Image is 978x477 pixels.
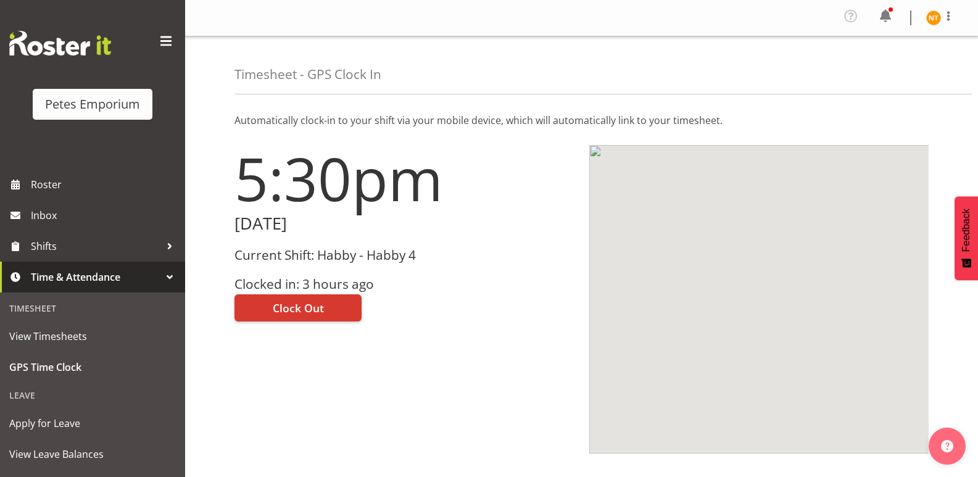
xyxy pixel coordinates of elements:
h2: [DATE] [234,214,574,233]
span: GPS Time Clock [9,358,176,376]
span: Feedback [961,209,972,252]
img: Rosterit website logo [9,31,111,56]
div: Petes Emporium [45,95,140,114]
a: View Timesheets [3,321,182,352]
h3: Clocked in: 3 hours ago [234,277,574,291]
span: View Timesheets [9,327,176,346]
span: Clock Out [273,300,324,316]
span: Time & Attendance [31,268,160,286]
button: Feedback - Show survey [955,196,978,280]
h1: 5:30pm [234,145,574,212]
img: nicole-thomson8388.jpg [926,10,941,25]
a: Apply for Leave [3,408,182,439]
span: View Leave Balances [9,445,176,463]
div: Timesheet [3,296,182,321]
a: GPS Time Clock [3,352,182,383]
span: Shifts [31,237,160,255]
img: help-xxl-2.png [941,440,953,452]
h4: Timesheet - GPS Clock In [234,67,381,81]
span: Inbox [31,206,179,225]
span: Roster [31,175,179,194]
p: Automatically clock-in to your shift via your mobile device, which will automatically link to you... [234,113,929,128]
div: Leave [3,383,182,408]
a: View Leave Balances [3,439,182,470]
button: Clock Out [234,294,362,321]
span: Apply for Leave [9,414,176,433]
h3: Current Shift: Habby - Habby 4 [234,248,574,262]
